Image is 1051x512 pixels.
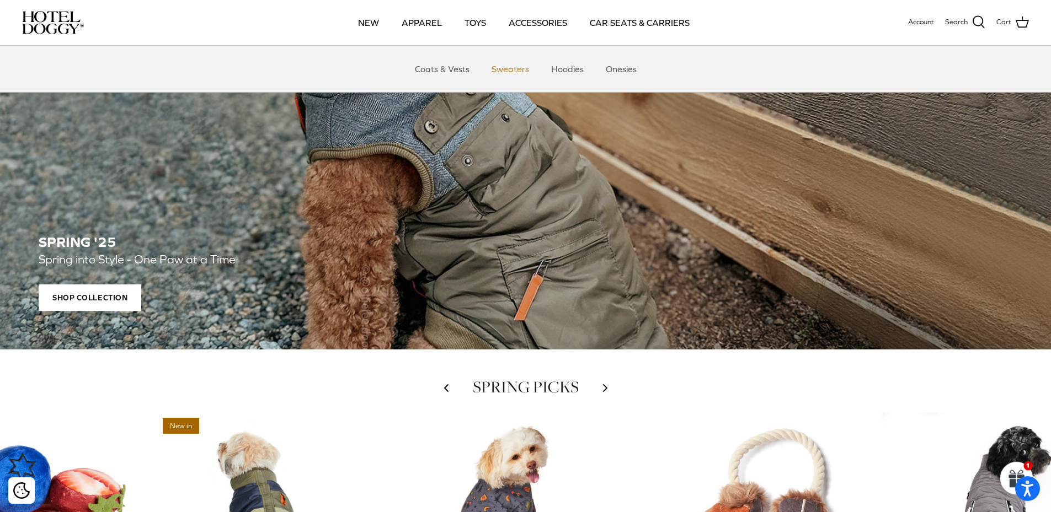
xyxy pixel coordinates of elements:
[13,482,30,499] img: Cookie policy
[908,17,934,28] a: Account
[646,418,685,434] span: 15% off
[499,4,577,41] a: ACCESSORIES
[482,52,539,85] a: Sweaters
[473,376,579,398] a: SPRING PICKS
[405,52,479,85] a: Coats & Vests
[945,15,985,30] a: Search
[12,481,31,500] button: Cookie policy
[22,11,84,34] img: hoteldoggycom
[996,17,1011,28] span: Cart
[348,4,389,41] a: NEW
[541,52,594,85] a: Hoodies
[39,250,541,270] p: Spring into Style - One Paw at a Time
[163,418,199,434] span: New in
[945,17,968,28] span: Search
[455,4,496,41] a: TOYS
[8,477,35,504] div: Cookie policy
[164,4,884,41] div: Primary navigation
[908,18,934,26] span: Account
[580,4,700,41] a: CAR SEATS & CARRIERS
[392,4,452,41] a: APPAREL
[996,15,1029,30] a: Cart
[39,234,1012,250] h2: SPRING '25
[404,418,444,434] span: 15% off
[596,52,647,85] a: Onesies
[39,285,141,311] span: Shop Collection
[888,418,927,434] span: 20% off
